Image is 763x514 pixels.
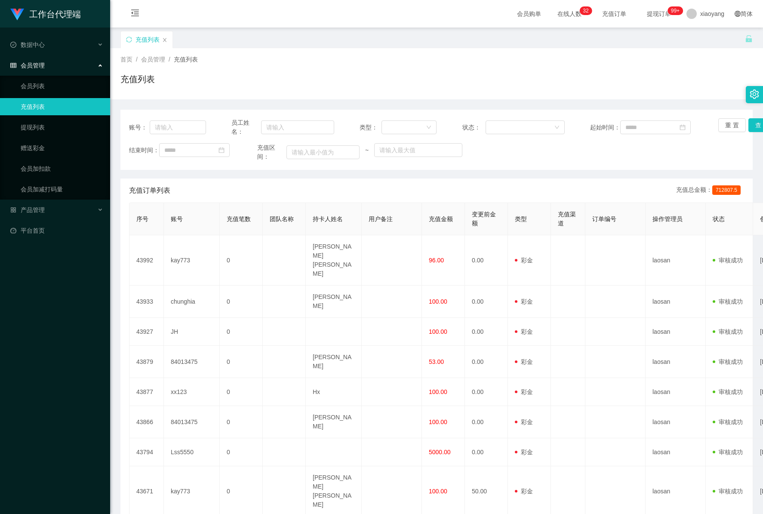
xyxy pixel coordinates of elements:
td: laosan [646,438,706,466]
span: 审核成功 [713,257,743,264]
span: 会员管理 [141,56,165,63]
td: 43794 [129,438,164,466]
span: 5000.00 [429,449,451,456]
td: 84013475 [164,346,220,378]
span: 100.00 [429,388,447,395]
span: 充值订单 [598,11,631,17]
i: 图标: setting [750,89,759,99]
span: 彩金 [515,328,533,335]
span: 100.00 [429,328,447,335]
span: 订单编号 [592,215,616,222]
td: Lss5550 [164,438,220,466]
span: 100.00 [429,488,447,495]
i: 图标: global [735,11,741,17]
td: 84013475 [164,406,220,438]
span: 彩金 [515,419,533,425]
i: 图标: table [10,62,16,68]
span: 用户备注 [369,215,393,222]
span: 审核成功 [713,358,743,365]
td: 0.00 [465,438,508,466]
td: 0.00 [465,235,508,286]
span: 彩金 [515,358,533,365]
td: [PERSON_NAME] [306,286,362,318]
span: 数据中心 [10,41,45,48]
span: 充值列表 [174,56,198,63]
td: laosan [646,235,706,286]
div: 充值总金额： [676,185,744,196]
td: 0 [220,438,263,466]
span: 持卡人姓名 [313,215,343,222]
a: 会员加减打码量 [21,181,103,198]
td: [PERSON_NAME] [306,406,362,438]
td: 43866 [129,406,164,438]
a: 赠送彩金 [21,139,103,157]
td: laosan [646,318,706,346]
span: 在线人数 [553,11,586,17]
td: 0 [220,318,263,346]
a: 会员列表 [21,77,103,95]
td: 43927 [129,318,164,346]
td: JH [164,318,220,346]
span: 充值区间： [257,143,286,161]
i: 图标: calendar [680,124,686,130]
span: 彩金 [515,257,533,264]
td: chunghia [164,286,220,318]
span: 起始时间： [590,123,620,132]
span: 审核成功 [713,449,743,456]
i: 图标: down [426,125,431,131]
span: 类型 [515,215,527,222]
i: 图标: unlock [745,35,753,43]
span: 会员管理 [10,62,45,69]
td: kay773 [164,235,220,286]
span: 状态： [462,123,486,132]
span: 充值笔数 [227,215,251,222]
span: 彩金 [515,488,533,495]
span: 状态 [713,215,725,222]
img: logo.9652507e.png [10,9,24,21]
span: 团队名称 [270,215,294,222]
span: ~ [360,146,374,155]
span: 100.00 [429,298,447,305]
span: 序号 [136,215,148,222]
i: 图标: appstore-o [10,207,16,213]
span: / [136,56,138,63]
td: 0.00 [465,286,508,318]
td: laosan [646,378,706,406]
span: 结束时间： [129,146,159,155]
td: 43933 [129,286,164,318]
td: 43992 [129,235,164,286]
span: 53.00 [429,358,444,365]
i: 图标: calendar [218,147,225,153]
i: 图标: close [162,37,167,43]
td: xx123 [164,378,220,406]
td: 0 [220,286,263,318]
button: 重 置 [718,118,746,132]
a: 图标: dashboard平台首页 [10,222,103,239]
span: 彩金 [515,298,533,305]
td: 0 [220,378,263,406]
span: 彩金 [515,449,533,456]
i: 图标: sync [126,37,132,43]
td: 43879 [129,346,164,378]
a: 提现列表 [21,119,103,136]
td: 0.00 [465,346,508,378]
td: 0 [220,346,263,378]
span: 712807.5 [712,185,741,195]
input: 请输入最小值为 [286,145,360,159]
span: 账号： [129,123,150,132]
td: laosan [646,406,706,438]
span: 审核成功 [713,298,743,305]
span: 账号 [171,215,183,222]
input: 请输入 [261,120,334,134]
input: 请输入最大值 [374,143,462,157]
td: Hx [306,378,362,406]
i: 图标: menu-fold [120,0,150,28]
td: laosan [646,346,706,378]
a: 会员加扣款 [21,160,103,177]
span: 充值渠道 [558,211,576,227]
td: 0 [220,235,263,286]
a: 充值列表 [21,98,103,115]
td: 43877 [129,378,164,406]
span: 充值订单列表 [129,185,170,196]
span: 彩金 [515,388,533,395]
